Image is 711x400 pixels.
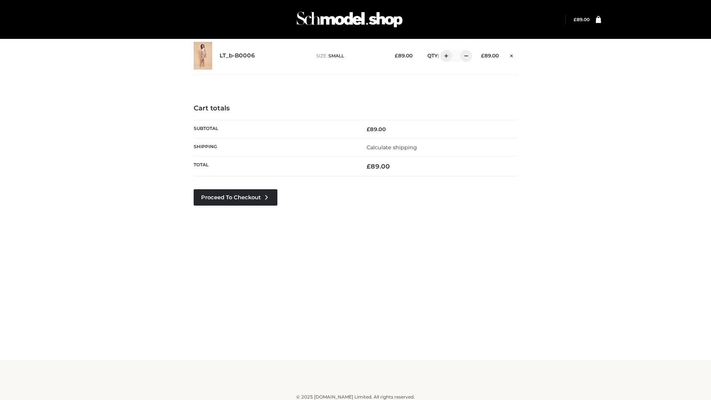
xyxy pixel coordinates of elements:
a: Calculate shipping [367,144,417,151]
th: Subtotal [194,120,355,138]
span: £ [367,163,371,170]
p: size : [316,53,383,59]
bdi: 89.00 [367,126,386,133]
span: £ [481,53,484,59]
bdi: 89.00 [367,163,390,170]
img: Schmodel Admin 964 [294,5,405,34]
bdi: 89.00 [574,17,590,22]
span: £ [367,126,370,133]
th: Total [194,157,355,176]
a: Remove this item [506,50,517,60]
span: £ [574,17,577,22]
th: Shipping [194,138,355,156]
span: £ [395,53,398,59]
a: £89.00 [574,17,590,22]
bdi: 89.00 [395,53,413,59]
bdi: 89.00 [481,53,499,59]
a: LT_b-B0006 [220,52,255,59]
div: QTY: [420,50,470,62]
span: SMALL [328,53,344,59]
a: Proceed to Checkout [194,189,277,206]
h4: Cart totals [194,104,517,113]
